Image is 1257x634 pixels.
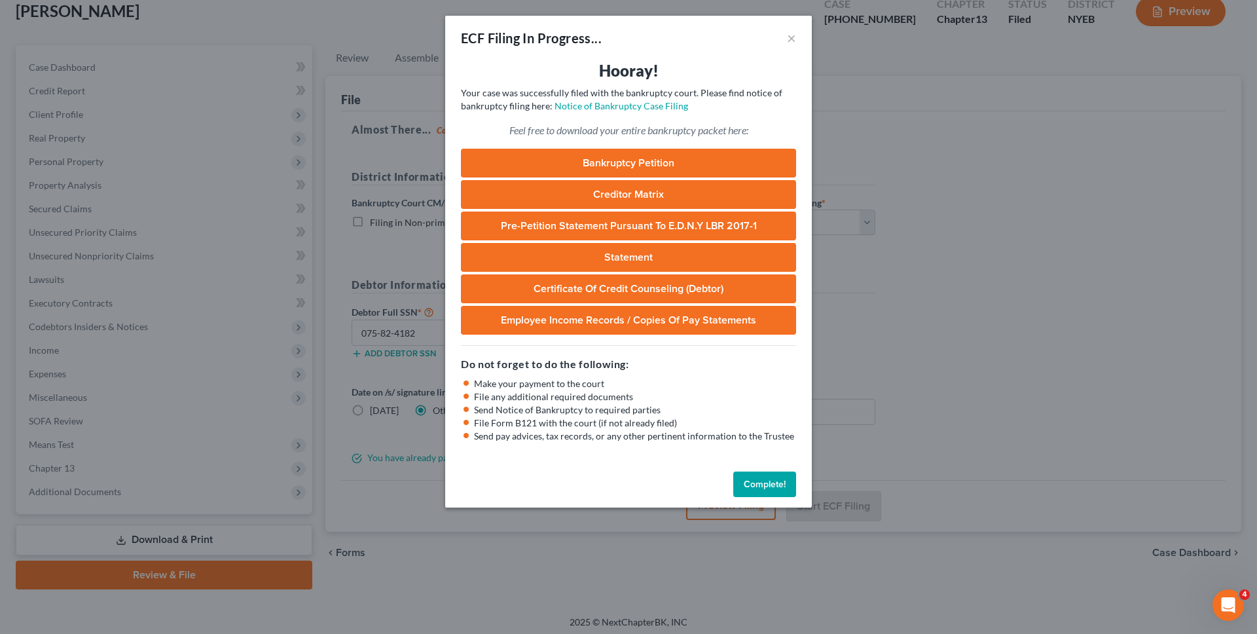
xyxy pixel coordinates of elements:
[474,403,796,417] li: Send Notice of Bankruptcy to required parties
[461,274,796,303] a: Certificate of Credit Counseling (Debtor)
[474,417,796,430] li: File Form B121 with the court (if not already filed)
[461,180,796,209] a: Creditor Matrix
[461,29,602,47] div: ECF Filing In Progress...
[1212,589,1244,621] iframe: Intercom live chat
[733,472,796,498] button: Complete!
[461,356,796,372] h5: Do not forget to do the following:
[474,430,796,443] li: Send pay advices, tax records, or any other pertinent information to the Trustee
[474,390,796,403] li: File any additional required documents
[787,30,796,46] button: ×
[461,212,796,240] a: Pre-Petition Statement Pursuant to E.D.N.Y LBR 2017-1
[461,87,782,111] span: Your case was successfully filed with the bankruptcy court. Please find notice of bankruptcy fili...
[461,60,796,81] h3: Hooray!
[461,306,796,335] a: Employee Income Records / Copies of Pay Statements
[555,100,688,111] a: Notice of Bankruptcy Case Filing
[474,377,796,390] li: Make your payment to the court
[461,149,796,177] a: Bankruptcy Petition
[1239,589,1250,600] span: 4
[461,243,796,272] a: Statement
[461,123,796,138] p: Feel free to download your entire bankruptcy packet here:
